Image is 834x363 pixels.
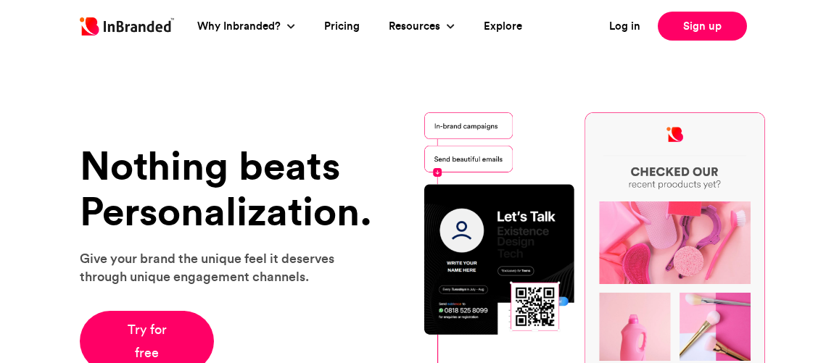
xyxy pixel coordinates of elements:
[658,12,747,41] a: Sign up
[80,249,348,285] p: Give your brand the unique feel it deserves through unique engagement channels.
[484,18,522,35] a: Explore
[324,18,360,35] a: Pricing
[80,143,348,235] h1: Nothing beats Personalization.
[389,18,444,35] a: Resources
[80,17,174,36] img: Inbranded
[609,18,640,35] a: Log in
[197,18,284,35] a: Why Inbranded?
